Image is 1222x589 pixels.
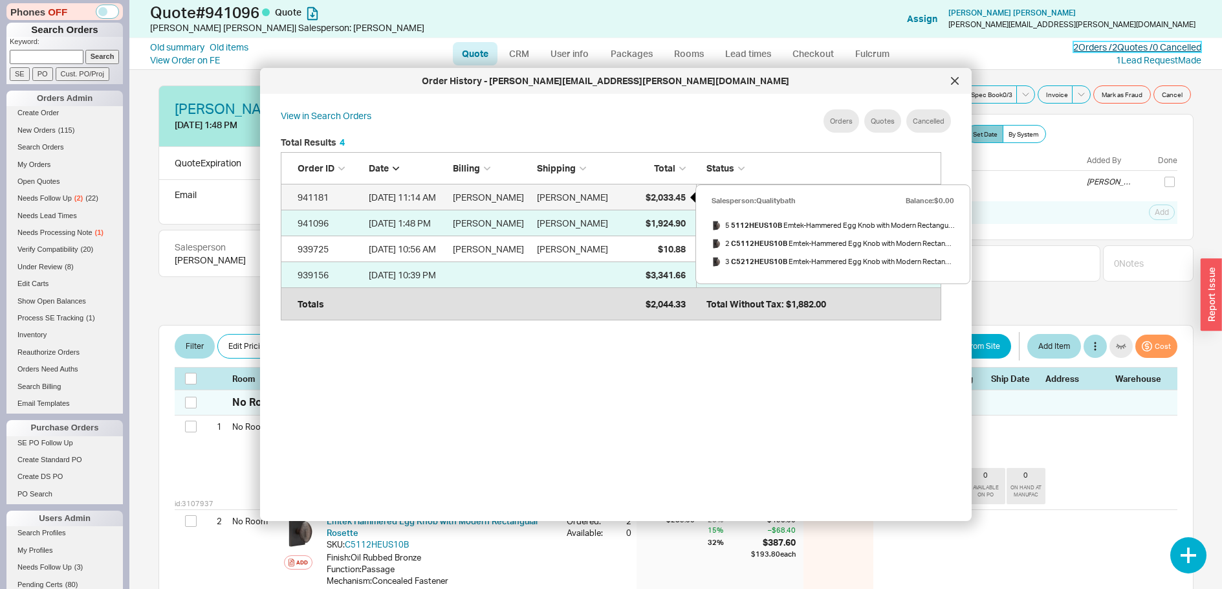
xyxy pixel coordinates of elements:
span: Edit Pricing by [PERSON_NAME] [228,339,342,354]
span: Under Review [17,263,62,271]
span: 4 [340,137,345,148]
a: New Orders(115) [6,124,123,137]
span: Shipping [537,162,576,173]
div: [PERSON_NAME] [537,210,608,236]
span: $10.88 [658,243,686,254]
a: Old summary [150,41,204,54]
a: Emtek Hammered Egg Knob with Modern Rectangular Rosette [327,516,539,538]
button: Spec Book0/3 [963,85,1017,104]
div: Totals [298,291,362,317]
div: Total [621,162,686,175]
button: Assign [907,12,937,25]
a: Search Orders [6,140,123,154]
div: Mechanism : Concealed Fastener [327,575,556,586]
b: C5112HEUS10B [731,239,787,248]
a: Lead times [715,42,781,65]
a: Packages [601,42,662,65]
span: ( 8 ) [65,263,73,271]
div: [PERSON_NAME] [1087,177,1131,186]
a: Fulcrum [846,42,899,65]
div: Quote Expiration [175,157,250,170]
div: Salesperson: Qualitybath [712,192,796,210]
a: [PERSON_NAME] [175,102,286,116]
a: 2 C5112HEUS10B Emtek-Hammered Egg Knob with Modern Rectangular Rosette [712,234,954,252]
span: Verify Compatibility [17,245,78,253]
button: Edit Pricing by [PERSON_NAME] [217,334,353,359]
span: Mark as Fraud [1102,89,1142,100]
a: PO Search [6,487,123,501]
span: New Orders [17,126,56,134]
span: Billing [453,162,480,173]
a: Needs Lead Times [6,209,123,223]
a: Create DS PO [6,470,123,483]
input: Search [85,50,120,63]
input: PO [32,67,53,81]
span: Invoice [1046,89,1068,100]
span: Needs Follow Up [17,194,72,202]
div: – $68.40 [751,525,796,535]
div: 9/21/25 11:14 AM [369,184,446,210]
a: Edit Carts [6,277,123,291]
a: 5 5112HEUS10B Emtek-Hammered Egg Knob with Modern Rectangular Rosette [712,216,954,234]
div: [PERSON_NAME] [453,184,530,210]
div: No Room [232,395,278,409]
button: Cancelled [906,109,951,133]
span: Date [369,162,389,173]
a: Email Templates [6,397,123,410]
div: 939725 [298,236,362,262]
span: ( 1 ) [95,228,104,236]
a: My Orders [6,158,123,172]
span: Add [1155,207,1169,217]
div: 941181 [298,184,362,210]
a: Under Review(8) [6,260,123,274]
span: ( 115 ) [58,126,75,134]
span: Total [654,162,675,173]
span: Set Date [973,129,998,139]
div: 0 [618,527,631,539]
div: Warehouse [1115,373,1167,384]
div: Ship Date [991,373,1040,384]
a: 941181[DATE] 11:14 AM[PERSON_NAME][PERSON_NAME]$2,033.45New [281,184,941,210]
span: $3,341.66 [646,269,686,280]
a: CRM [500,42,538,65]
a: View Order on FE [150,54,220,65]
div: [PERSON_NAME] [175,254,246,267]
span: ( 20 ) [81,245,94,253]
div: Finish : Oil Rubbed Bronze [327,551,556,563]
div: Room [232,373,279,384]
a: Checkout [783,42,843,65]
a: Rooms [664,42,713,65]
span: $1,924.90 [646,217,686,228]
span: ( 80 ) [65,581,78,588]
a: Old items [210,41,248,54]
a: Needs Follow Up(2)(22) [6,192,123,205]
div: Address [1045,373,1110,384]
button: Add Item [1027,334,1081,359]
a: Needs Processing Note(1) [6,226,123,239]
h1: Quote # 941096 [150,3,615,21]
div: 0 Note s [1114,257,1144,270]
div: Email [175,188,197,216]
div: No Room [232,416,279,438]
div: 15 % [708,525,748,535]
a: View in Search Orders [281,109,371,133]
div: 9/9/25 10:39 PM [369,262,446,288]
a: Search Profiles [6,526,123,540]
div: 939156 [298,262,362,288]
div: Available: [567,527,608,539]
div: 9/19/25 1:48 PM [369,210,446,236]
span: Status [706,162,734,173]
span: By System [1009,129,1039,139]
div: 9/12/25 10:56 AM [369,236,446,262]
a: [PERSON_NAME] [PERSON_NAME] [948,8,1076,17]
a: User info [541,42,598,65]
div: 2 [206,510,222,532]
button: Cancel [1153,85,1191,104]
span: ( 3 ) [74,563,83,571]
img: emt5112heus10b_gwqnp9 [284,515,316,548]
div: [PERSON_NAME] [453,210,530,236]
b: 5112HEUS10B [731,221,782,230]
div: Phones [6,3,123,20]
div: grid [281,184,941,314]
input: Cust. PO/Proj [56,67,109,81]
